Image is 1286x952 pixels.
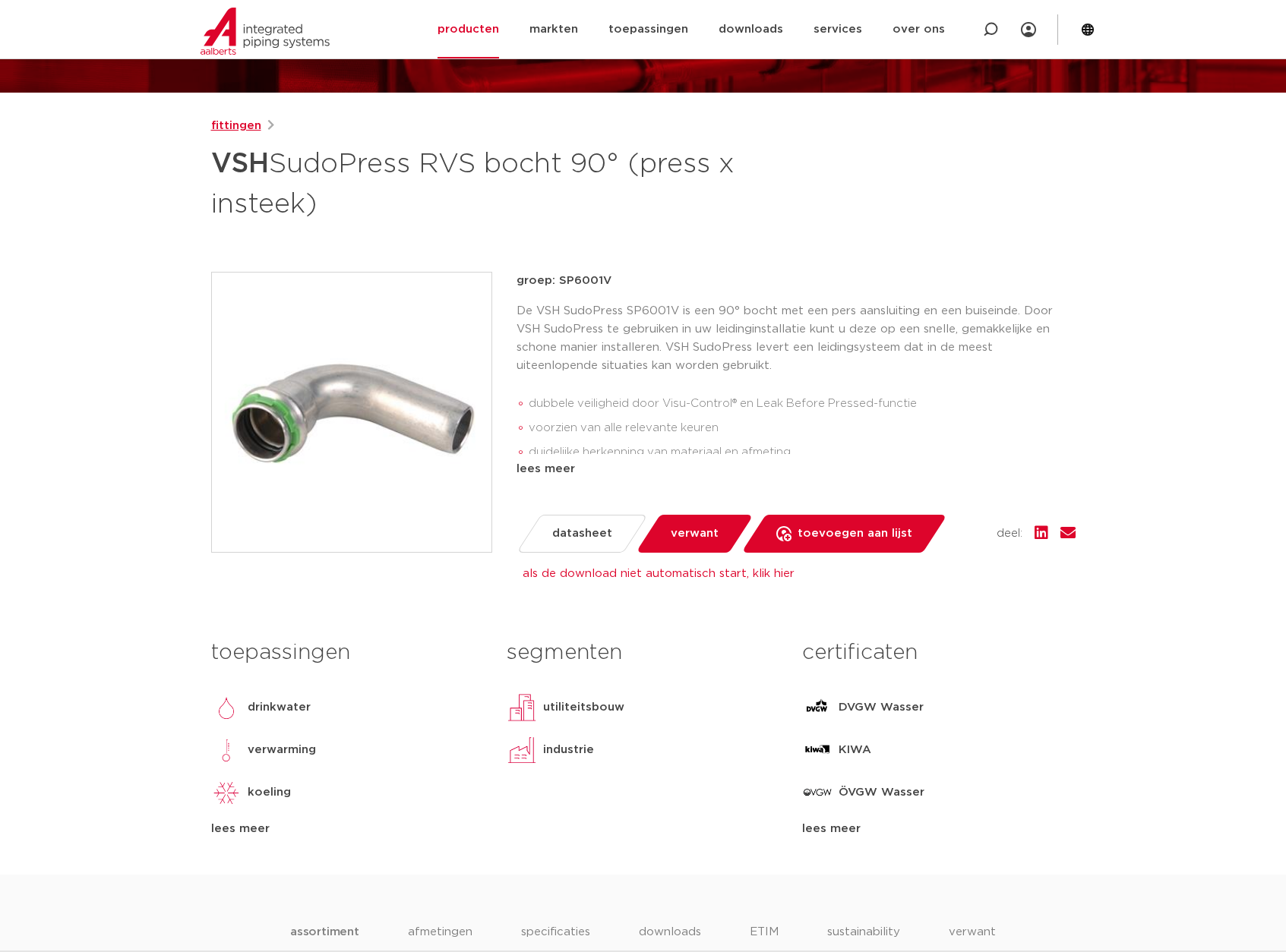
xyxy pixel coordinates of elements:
strong: VSH [211,150,269,178]
p: De VSH SudoPress SP6001V is een 90° bocht met een pers aansluiting en een buiseinde. Door VSH Sud... [517,302,1076,375]
span: verwant [671,522,719,546]
div: lees meer [802,820,1075,838]
h3: segmenten [507,638,779,668]
a: datasheet [516,515,647,553]
p: ÖVGW Wasser [839,783,924,802]
span: datasheet [552,522,612,546]
a: verwant [635,515,753,553]
img: KIWA [802,735,833,765]
li: voorzien van alle relevante keuren [529,416,1076,440]
h3: toepassingen [211,638,484,668]
img: verwarming [211,735,242,765]
a: als de download niet automatisch start, klik hier [523,568,795,579]
div: lees meer [517,460,1076,478]
span: toevoegen aan lijst [798,522,912,546]
div: lees meer [211,820,484,838]
img: utiliteitsbouw [507,692,537,723]
p: drinkwater [248,698,311,717]
h1: SudoPress RVS bocht 90° (press x insteek) [211,141,782,223]
img: drinkwater [211,692,242,723]
img: Product Image for VSH SudoPress RVS bocht 90° (press x insteek) [212,273,491,552]
p: utiliteitsbouw [543,698,624,717]
img: industrie [507,735,537,765]
h3: certificaten [802,638,1075,668]
a: fittingen [211,117,261,135]
img: DVGW Wasser [802,692,833,723]
span: deel: [997,525,1022,543]
p: KIWA [839,741,871,759]
p: koeling [248,783,291,802]
p: DVGW Wasser [839,698,924,717]
li: dubbele veiligheid door Visu-Control® en Leak Before Pressed-functie [529,392,1076,416]
p: verwarming [248,741,316,759]
img: ÖVGW Wasser [802,777,833,808]
p: groep: SP6001V [517,272,1076,290]
p: industrie [543,741,594,759]
li: duidelijke herkenning van materiaal en afmeting [529,440,1076,465]
img: koeling [211,777,242,808]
